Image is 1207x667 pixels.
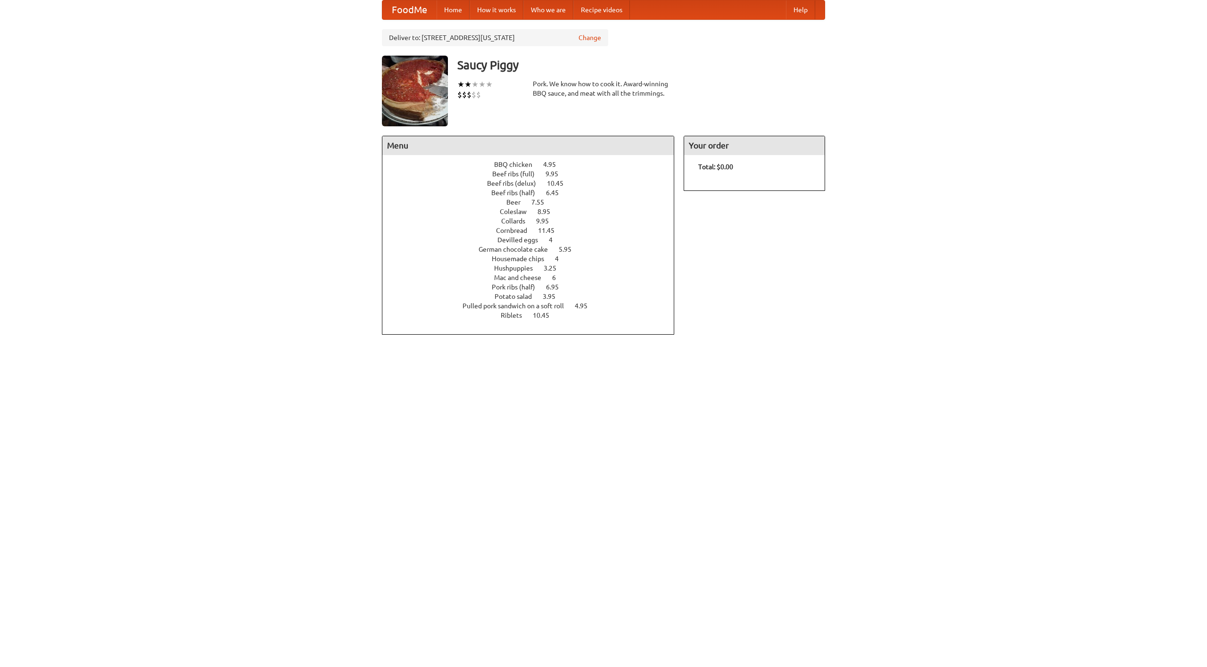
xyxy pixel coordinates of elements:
div: Deliver to: [STREET_ADDRESS][US_STATE] [382,29,608,46]
span: 8.95 [537,208,560,215]
span: 4 [555,255,568,263]
li: $ [471,90,476,100]
span: Housemade chips [492,255,554,263]
a: Pork ribs (half) 6.95 [492,283,576,291]
a: Mac and cheese 6 [494,274,573,281]
span: 4 [549,236,562,244]
span: Mac and cheese [494,274,551,281]
span: 9.95 [536,217,558,225]
li: $ [457,90,462,100]
span: 3.25 [544,264,566,272]
a: BBQ chicken 4.95 [494,161,573,168]
a: Housemade chips 4 [492,255,576,263]
a: Beef ribs (half) 6.45 [491,189,576,197]
b: Total: $0.00 [698,163,733,171]
img: angular.jpg [382,56,448,126]
li: ★ [486,79,493,90]
span: Beer [506,198,530,206]
a: Potato salad 3.95 [495,293,573,300]
span: 11.45 [538,227,564,234]
span: Devilled eggs [497,236,547,244]
span: 5.95 [559,246,581,253]
span: Coleslaw [500,208,536,215]
a: Help [786,0,815,19]
span: Hushpuppies [494,264,542,272]
span: Beef ribs (full) [492,170,544,178]
span: Beef ribs (delux) [487,180,546,187]
a: Beef ribs (delux) 10.45 [487,180,581,187]
a: Cornbread 11.45 [496,227,572,234]
span: 6.45 [546,189,568,197]
a: Change [579,33,601,42]
h4: Menu [382,136,674,155]
span: Cornbread [496,227,537,234]
span: Pulled pork sandwich on a soft roll [463,302,573,310]
span: 6.95 [546,283,568,291]
div: Pork. We know how to cook it. Award-winning BBQ sauce, and meat with all the trimmings. [533,79,674,98]
span: 6 [552,274,565,281]
span: Collards [501,217,535,225]
li: $ [462,90,467,100]
span: 4.95 [543,161,565,168]
li: ★ [457,79,464,90]
li: ★ [479,79,486,90]
span: 7.55 [531,198,554,206]
a: Beer 7.55 [506,198,562,206]
a: FoodMe [382,0,437,19]
span: Pork ribs (half) [492,283,545,291]
a: Beef ribs (full) 9.95 [492,170,576,178]
span: Riblets [501,312,531,319]
span: Potato salad [495,293,541,300]
h4: Your order [684,136,825,155]
a: Coleslaw 8.95 [500,208,568,215]
a: Devilled eggs 4 [497,236,570,244]
li: $ [467,90,471,100]
span: German chocolate cake [479,246,557,253]
a: Collards 9.95 [501,217,566,225]
li: $ [476,90,481,100]
span: Beef ribs (half) [491,189,545,197]
span: 9.95 [546,170,568,178]
a: German chocolate cake 5.95 [479,246,589,253]
h3: Saucy Piggy [457,56,825,74]
a: Who we are [523,0,573,19]
a: Hushpuppies 3.25 [494,264,574,272]
span: 4.95 [575,302,597,310]
a: Recipe videos [573,0,630,19]
a: Riblets 10.45 [501,312,567,319]
a: How it works [470,0,523,19]
span: 3.95 [543,293,565,300]
li: ★ [464,79,471,90]
span: 10.45 [533,312,559,319]
span: 10.45 [547,180,573,187]
span: BBQ chicken [494,161,542,168]
a: Home [437,0,470,19]
a: Pulled pork sandwich on a soft roll 4.95 [463,302,605,310]
li: ★ [471,79,479,90]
